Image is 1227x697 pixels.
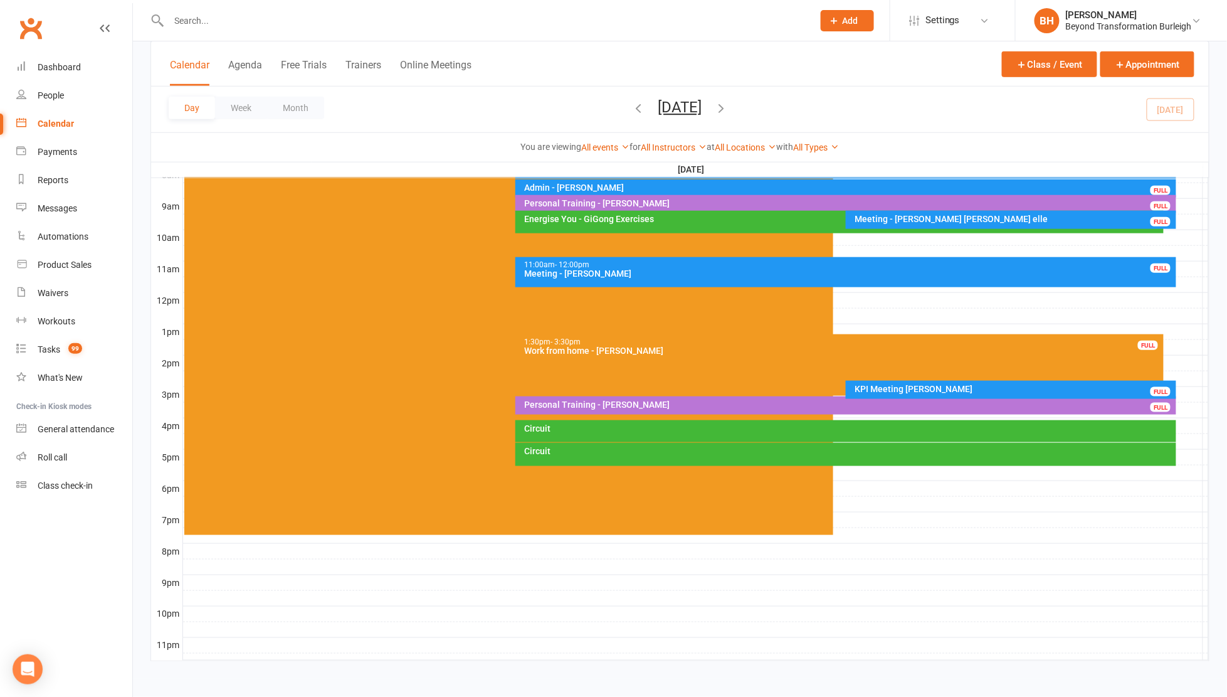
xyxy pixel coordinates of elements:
span: Settings [925,6,960,35]
a: All Instructors [641,142,707,152]
div: Circuit [524,447,1174,455]
button: Class / Event [1002,51,1097,77]
div: FULL [1151,263,1171,273]
div: Waivers [38,288,68,298]
div: General attendance [38,424,114,434]
button: Add [821,10,874,31]
th: [DATE] [182,162,1203,178]
button: Online Meetings [400,59,471,86]
a: Waivers [16,279,132,307]
div: FULL [1151,403,1171,412]
div: FULL [1151,217,1171,226]
div: Work from home - [PERSON_NAME] [524,346,1162,355]
a: What's New [16,364,132,392]
strong: with [777,142,794,152]
th: 9pm [151,575,182,591]
th: 10am [151,230,182,246]
span: - 12:00pm [556,260,590,269]
a: People [16,82,132,110]
input: Search... [165,12,804,29]
div: Dashboard [38,62,81,72]
th: 7pm [151,513,182,528]
div: What's New [38,373,83,383]
div: Circuit [524,424,1174,433]
div: Open Intercom Messenger [13,654,43,684]
div: Energise You - GiGong Exercises [524,215,1162,223]
a: All Locations [715,142,777,152]
a: Product Sales [16,251,132,279]
div: Admin - [PERSON_NAME] [524,183,1174,192]
button: Free Trials [281,59,327,86]
button: Agenda [228,59,262,86]
div: Product Sales [38,260,92,270]
div: Meeting - [PERSON_NAME] [524,269,1174,278]
th: 1pm [151,324,182,340]
button: Trainers [345,59,381,86]
div: Personal Training - [PERSON_NAME] [524,400,1174,409]
a: Payments [16,138,132,166]
div: KPI Meeting [PERSON_NAME] [855,385,1174,393]
div: 1:30pm [524,338,1162,346]
th: 12pm [151,293,182,309]
button: Calendar [170,59,209,86]
a: Automations [16,223,132,251]
div: Personal Training - [PERSON_NAME] [524,199,1174,208]
div: FULL [1138,341,1158,350]
a: Dashboard [16,53,132,82]
th: 10pm [151,607,182,622]
div: 11:00am [524,261,1174,269]
a: All Types [794,142,840,152]
div: Tasks [38,344,60,354]
span: Add [843,16,858,26]
div: Class check-in [38,481,93,491]
a: General attendance kiosk mode [16,415,132,444]
a: Reports [16,166,132,194]
a: Calendar [16,110,132,138]
div: Workouts [38,316,75,326]
th: 5pm [151,450,182,466]
th: 3pm [151,387,182,403]
div: FULL [1151,387,1171,396]
div: Messages [38,203,77,213]
strong: at [707,142,715,152]
button: [DATE] [658,98,702,116]
div: Roll call [38,452,67,462]
th: 9am [151,199,182,215]
a: Class kiosk mode [16,472,132,500]
div: BH [1035,8,1060,33]
button: Appointment [1100,51,1194,77]
th: 4pm [151,418,182,434]
div: People [38,90,64,100]
strong: for [630,142,641,152]
a: Tasks 99 [16,336,132,364]
span: - 3:30pm [551,338,581,346]
th: 11am [151,262,182,277]
a: Clubworx [15,13,46,44]
strong: You are viewing [521,142,582,152]
button: Day [169,97,215,119]
button: Week [215,97,267,119]
button: Month [267,97,324,119]
a: Workouts [16,307,132,336]
div: Payments [38,147,77,157]
a: All events [582,142,630,152]
div: Meeting - [PERSON_NAME] [PERSON_NAME] elle [855,215,1174,223]
th: 2pm [151,356,182,371]
th: 11pm [151,638,182,654]
span: 99 [68,343,82,354]
div: Reports [38,175,68,185]
a: Messages [16,194,132,223]
th: 8pm [151,544,182,560]
div: FULL [1151,201,1171,211]
div: Beyond Transformation Burleigh [1066,21,1192,32]
div: [PERSON_NAME] [1066,9,1192,21]
div: Automations [38,231,88,242]
div: FULL [1151,186,1171,195]
a: Roll call [16,444,132,472]
th: 6pm [151,481,182,497]
div: Calendar [38,119,74,129]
